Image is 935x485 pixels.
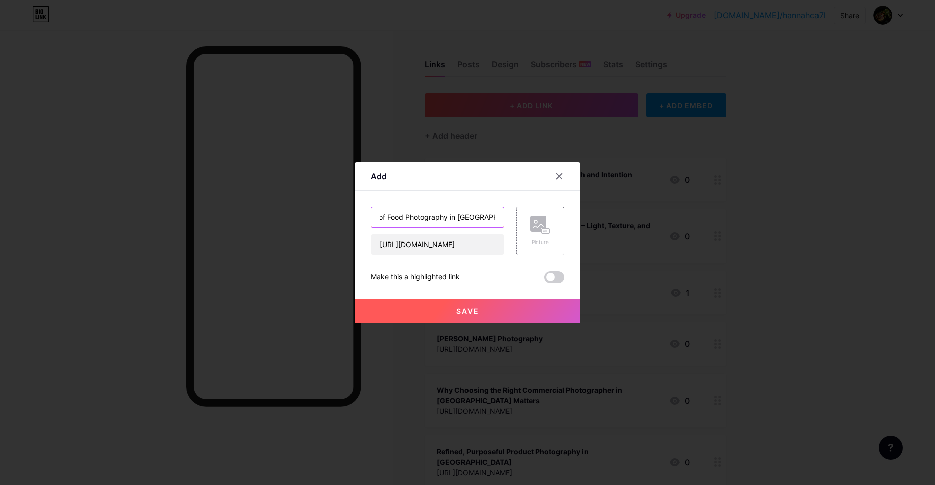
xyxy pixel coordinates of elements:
[371,271,460,283] div: Make this a highlighted link
[371,207,504,227] input: Title
[371,170,387,182] div: Add
[456,307,479,315] span: Save
[355,299,580,323] button: Save
[530,238,550,246] div: Picture
[371,234,504,255] input: URL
